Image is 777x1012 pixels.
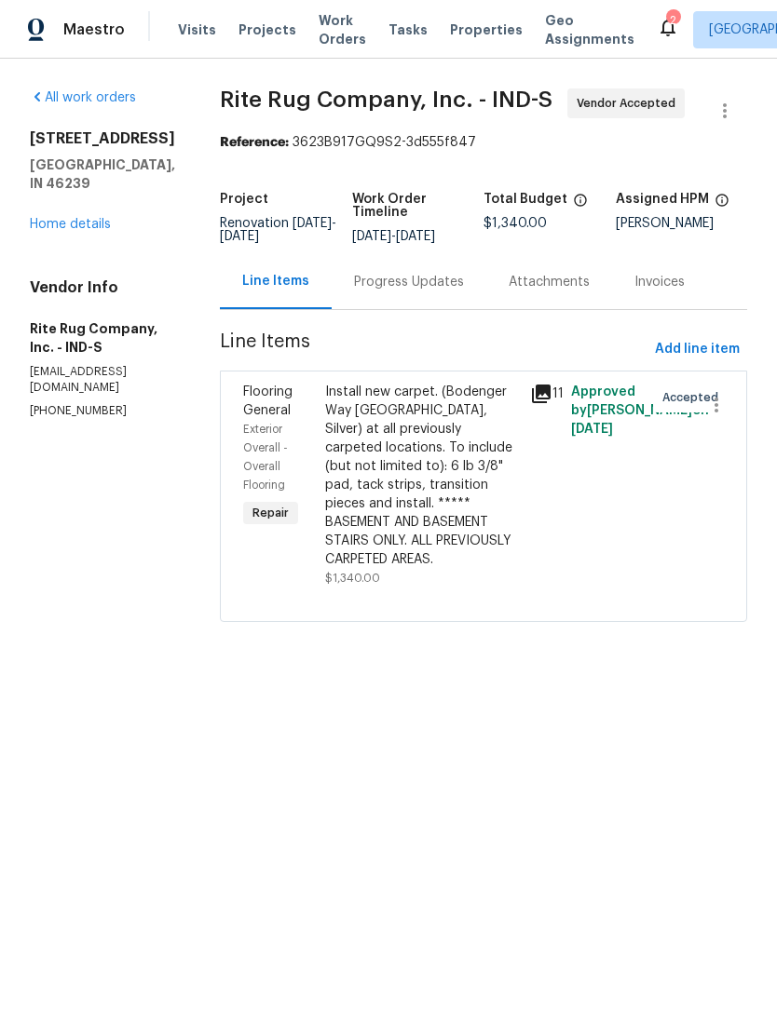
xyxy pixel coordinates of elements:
[352,193,484,219] h5: Work Order Timeline
[571,423,613,436] span: [DATE]
[577,94,683,113] span: Vendor Accepted
[388,23,428,36] span: Tasks
[293,217,332,230] span: [DATE]
[666,11,679,30] div: 2
[178,20,216,39] span: Visits
[220,230,259,243] span: [DATE]
[655,338,740,361] span: Add line item
[30,278,175,297] h4: Vendor Info
[530,383,560,405] div: 11
[220,193,268,206] h5: Project
[242,272,309,290] div: Line Items
[325,573,380,584] span: $1,340.00
[30,129,175,148] h2: [STREET_ADDRESS]
[662,388,726,407] span: Accepted
[30,155,175,193] h5: [GEOGRAPHIC_DATA], IN 46239
[30,319,175,357] h5: Rite Rug Company, Inc. - IND-S
[220,217,336,243] span: -
[484,193,567,206] h5: Total Budget
[573,193,588,217] span: The total cost of line items that have been proposed by Opendoor. This sum includes line items th...
[239,20,296,39] span: Projects
[616,217,748,230] div: [PERSON_NAME]
[220,217,336,243] span: Renovation
[396,230,435,243] span: [DATE]
[319,11,366,48] span: Work Orders
[220,88,552,111] span: Rite Rug Company, Inc. - IND-S
[63,20,125,39] span: Maestro
[243,424,288,491] span: Exterior Overall - Overall Flooring
[450,20,523,39] span: Properties
[354,273,464,291] div: Progress Updates
[634,273,685,291] div: Invoices
[352,230,435,243] span: -
[30,218,111,231] a: Home details
[509,273,590,291] div: Attachments
[484,217,547,230] span: $1,340.00
[30,364,175,396] p: [EMAIL_ADDRESS][DOMAIN_NAME]
[715,193,729,217] span: The hpm assigned to this work order.
[245,504,296,522] span: Repair
[352,230,391,243] span: [DATE]
[220,136,289,149] b: Reference:
[325,383,519,569] div: Install new carpet. (Bodenger Way [GEOGRAPHIC_DATA], Silver) at all previously carpeted locations...
[30,403,175,419] p: [PHONE_NUMBER]
[30,91,136,104] a: All work orders
[616,193,709,206] h5: Assigned HPM
[220,133,747,152] div: 3623B917GQ9S2-3d555f847
[571,385,709,436] span: Approved by [PERSON_NAME] on
[243,385,293,417] span: Flooring General
[545,11,634,48] span: Geo Assignments
[220,332,647,367] span: Line Items
[647,332,747,367] button: Add line item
